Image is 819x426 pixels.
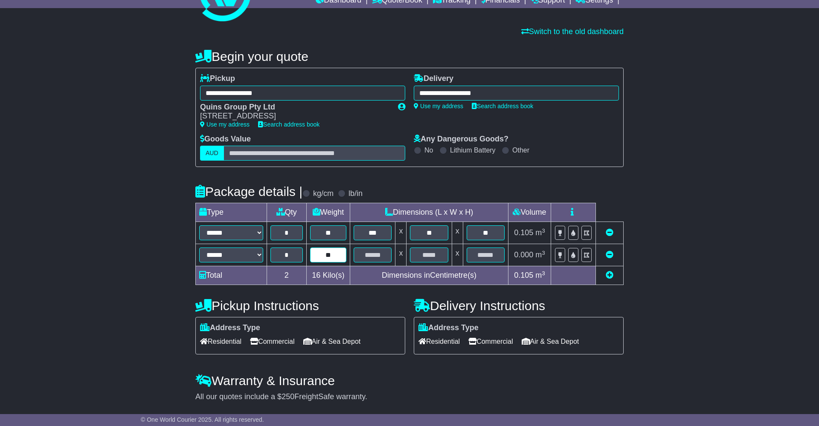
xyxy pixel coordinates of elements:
span: 250 [282,392,294,401]
a: Remove this item [606,250,613,259]
label: No [424,146,433,154]
h4: Delivery Instructions [414,299,624,313]
span: Commercial [468,335,513,348]
a: Switch to the old dashboard [521,27,624,36]
sup: 3 [542,250,545,256]
td: x [395,222,407,244]
span: m [535,271,545,279]
sup: 3 [542,227,545,234]
span: 0.000 [514,250,533,259]
span: © One World Courier 2025. All rights reserved. [141,416,264,423]
label: Lithium Battery [450,146,496,154]
sup: 3 [542,270,545,276]
span: Air & Sea Depot [522,335,579,348]
span: m [535,250,545,259]
a: Search address book [258,121,319,128]
td: Kilo(s) [306,266,350,285]
a: Search address book [472,103,533,109]
div: [STREET_ADDRESS] [200,112,389,121]
span: 0.105 [514,271,533,279]
h4: Package details | [195,184,302,199]
label: Other [512,146,529,154]
div: Quins Group Pty Ltd [200,103,389,112]
td: Qty [267,203,307,222]
span: Residential [418,335,460,348]
span: Air & Sea Depot [303,335,361,348]
a: Use my address [200,121,250,128]
span: m [535,228,545,237]
label: AUD [200,146,224,161]
td: Type [196,203,267,222]
label: Delivery [414,74,453,83]
td: Volume [508,203,551,222]
td: Total [196,266,267,285]
div: All our quotes include a $ FreightSafe warranty. [195,392,624,402]
label: Pickup [200,74,235,83]
td: Dimensions in Centimetre(s) [350,266,508,285]
td: x [395,244,407,266]
span: Commercial [250,335,294,348]
a: Add new item [606,271,613,279]
label: Address Type [418,323,479,333]
td: x [452,222,463,244]
a: Use my address [414,103,463,109]
td: Weight [306,203,350,222]
span: 0.105 [514,228,533,237]
a: Remove this item [606,228,613,237]
label: kg/cm [313,189,334,199]
h4: Pickup Instructions [195,299,405,313]
td: x [452,244,463,266]
span: 16 [312,271,320,279]
h4: Warranty & Insurance [195,374,624,388]
h4: Begin your quote [195,49,624,63]
label: lb/in [349,189,363,199]
span: Residential [200,335,241,348]
label: Address Type [200,323,260,333]
td: 2 [267,266,307,285]
label: Any Dangerous Goods? [414,135,508,144]
td: Dimensions (L x W x H) [350,203,508,222]
label: Goods Value [200,135,251,144]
